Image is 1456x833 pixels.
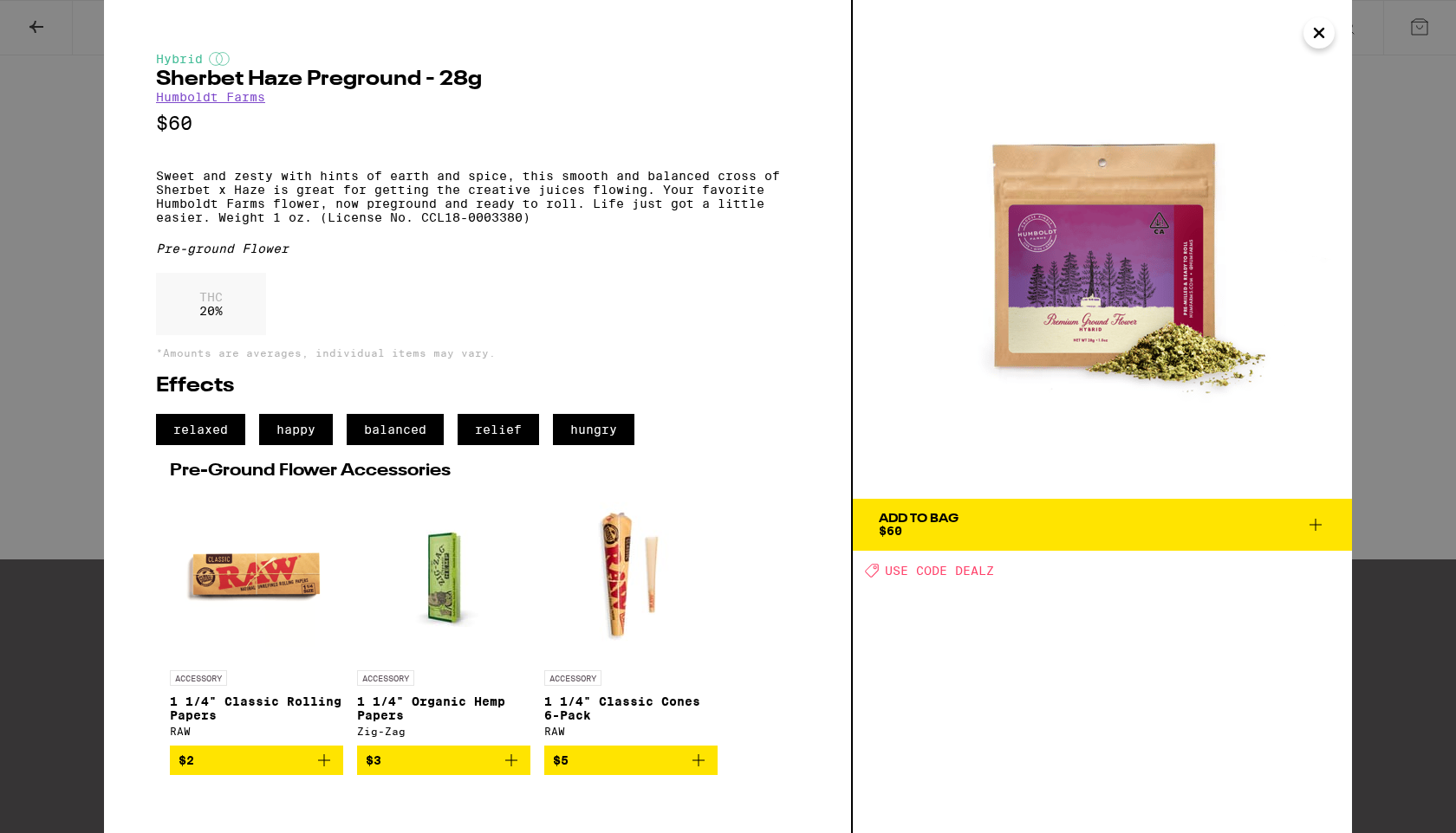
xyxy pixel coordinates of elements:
div: Hybrid [156,52,799,66]
img: RAW - 1 1/4" Classic Cones 6-Pack [544,488,718,662]
button: Add to bag [170,746,343,775]
h2: Effects [156,376,799,397]
span: $3 [366,753,381,767]
div: Zig-Zag [357,726,530,737]
img: hybridColor.svg [209,52,230,66]
span: $2 [179,753,194,767]
button: Add to bag [357,746,530,775]
p: ACCESSORY [544,670,601,686]
span: relaxed [156,414,245,445]
a: Open page for 1 1/4" Classic Rolling Papers from RAW [170,488,343,746]
div: RAW [544,726,718,737]
div: RAW [170,726,343,737]
p: 1 1/4" Classic Rolling Papers [170,694,343,722]
img: RAW - 1 1/4" Classic Rolling Papers [170,488,343,662]
button: Close [1303,17,1335,48]
a: Open page for 1 1/4" Classic Cones 6-Pack from RAW [544,488,718,746]
span: Hi. Need any help? [10,12,125,26]
span: relief [458,414,539,445]
div: Pre-ground Flower [156,242,799,255]
p: $60 [156,113,799,134]
p: ACCESSORY [357,670,414,686]
p: THC [199,290,223,304]
span: hungry [553,414,634,445]
span: balanced [347,414,444,445]
h2: Pre-Ground Flower Accessories [170,462,785,480]
span: USE CODE DEALZ [885,564,994,578]
p: 1 1/4" Organic Hemp Papers [357,694,530,722]
div: Add To Bag [879,513,959,525]
p: ACCESSORY [170,670,227,686]
img: Zig-Zag - 1 1/4" Organic Hemp Papers [357,488,530,662]
button: Add To Bag$60 [853,499,1352,551]
p: Sweet and zesty with hints of earth and spice, this smooth and balanced cross of Sherbet x Haze i... [156,169,799,224]
a: Humboldt Farms [156,90,265,104]
p: 1 1/4" Classic Cones 6-Pack [544,694,718,722]
h2: Sherbet Haze Preground - 28g [156,69,799,90]
p: *Amounts are averages, individual items may vary. [156,347,799,358]
span: $60 [879,524,902,538]
a: Open page for 1 1/4" Organic Hemp Papers from Zig-Zag [357,488,530,746]
span: happy [259,414,333,445]
button: Add to bag [544,746,718,775]
div: 20 % [156,273,266,335]
span: $5 [553,753,569,767]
